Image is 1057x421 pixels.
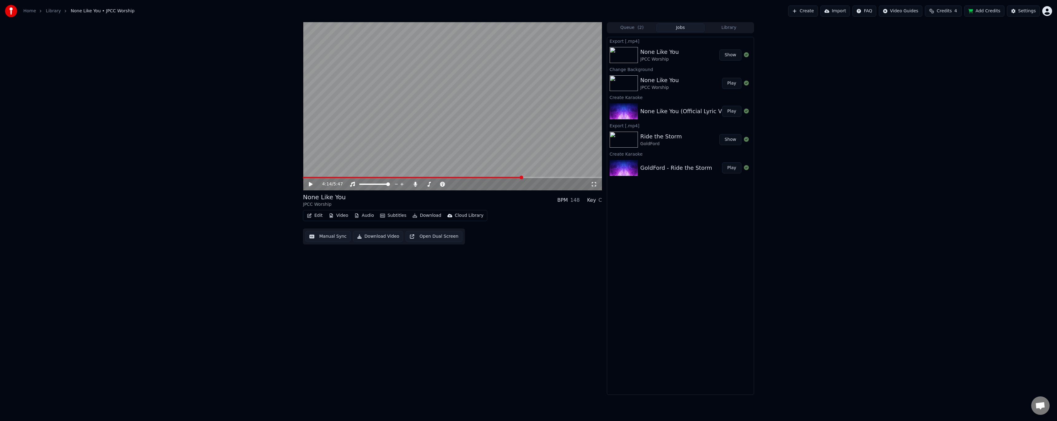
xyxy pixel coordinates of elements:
[303,193,346,201] div: None Like You
[46,8,61,14] a: Library
[879,6,922,17] button: Video Guides
[455,212,483,219] div: Cloud Library
[607,37,754,45] div: Export [.mp4]
[640,107,778,116] div: None Like You (Official Lyric Video) - JPCC Worship
[305,211,325,220] button: Edit
[5,5,17,17] img: youka
[352,211,376,220] button: Audio
[406,231,462,242] button: Open Dual Screen
[378,211,409,220] button: Subtitles
[852,6,876,17] button: FAQ
[788,6,818,17] button: Create
[640,48,679,56] div: None Like You
[305,231,351,242] button: Manual Sync
[326,211,351,220] button: Video
[607,66,754,73] div: Change Background
[722,78,741,89] button: Play
[1018,8,1036,14] div: Settings
[722,106,741,117] button: Play
[1007,6,1040,17] button: Settings
[608,23,656,32] button: Queue
[640,85,679,91] div: JPCC Worship
[937,8,952,14] span: Credits
[1031,396,1050,415] div: Open chat
[722,162,741,173] button: Play
[640,56,679,62] div: JPCC Worship
[640,164,712,172] div: GoldFord - Ride the Storm
[607,122,754,129] div: Export [.mp4]
[705,23,753,32] button: Library
[23,8,135,14] nav: breadcrumb
[353,231,403,242] button: Download Video
[557,197,568,204] div: BPM
[333,181,343,187] span: 5:47
[599,197,602,204] div: C
[925,6,962,17] button: Credits4
[322,181,332,187] span: 4:14
[640,132,682,141] div: Ride the Storm
[607,150,754,157] div: Create Karaoke
[954,8,957,14] span: 4
[607,93,754,101] div: Create Karaoke
[23,8,36,14] a: Home
[820,6,850,17] button: Import
[570,197,580,204] div: 148
[640,76,679,85] div: None Like You
[303,201,346,208] div: JPCC Worship
[587,197,596,204] div: Key
[638,25,644,31] span: ( 2 )
[71,8,134,14] span: None Like You • JPCC Worship
[719,134,741,145] button: Show
[964,6,1004,17] button: Add Credits
[410,211,444,220] button: Download
[719,50,741,61] button: Show
[656,23,705,32] button: Jobs
[640,141,682,147] div: GoldFord
[322,181,337,187] div: /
